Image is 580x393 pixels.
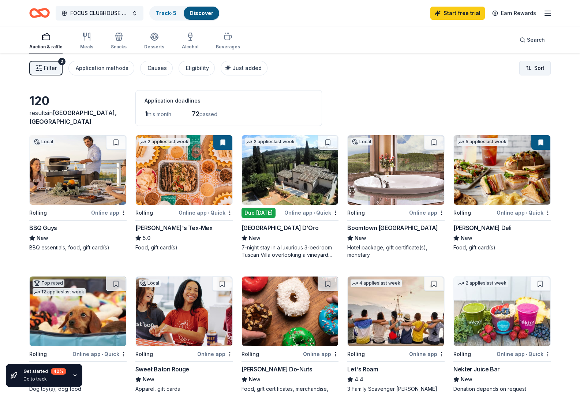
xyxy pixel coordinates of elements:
span: passed [199,111,217,117]
a: Image for Chuy's Tex-Mex2 applieslast weekRollingOnline app•Quick[PERSON_NAME]'s Tex-Mex5.0Food, ... [135,135,233,251]
div: Online app [409,208,445,217]
img: Image for McAlister's Deli [454,135,550,205]
a: Image for Villa Sogni D’Oro2 applieslast weekDue [DATE]Online app•Quick[GEOGRAPHIC_DATA] D’OroNew... [242,135,339,259]
div: Online app [409,349,445,359]
div: Rolling [135,208,153,217]
span: 4.4 [355,375,363,384]
div: Application deadlines [145,96,313,105]
img: Image for BBQ Guys [30,135,126,205]
div: 40 % [51,368,66,375]
img: Image for Boomtown New Orleans [348,135,444,205]
span: Sort [534,64,545,73]
div: Apparel, gift cards [135,385,233,393]
div: Online app Quick [72,349,127,359]
div: Go to track [23,376,66,382]
span: New [37,234,48,242]
div: [GEOGRAPHIC_DATA] D’Oro [242,223,319,232]
div: Food, gift card(s) [453,244,551,251]
div: Snacks [111,44,127,50]
div: Online app [303,349,338,359]
a: Image for BarkBoxTop rated12 applieslast weekRollingOnline app•QuickBarkBox5.0Dog toy(s), dog food [29,276,127,393]
span: • [526,210,527,216]
div: Beverages [216,44,240,50]
span: this month [147,111,171,117]
div: Sweet Baton Rouge [135,365,189,374]
img: Image for BarkBox [30,277,126,346]
span: 5.0 [143,234,150,242]
div: Online app Quick [497,208,551,217]
img: Image for Villa Sogni D’Oro [242,135,338,205]
div: Causes [147,64,167,73]
span: Filter [44,64,57,73]
a: Image for BBQ GuysLocalRollingOnline appBBQ GuysNewBBQ essentials, food, gift card(s) [29,135,127,251]
div: [PERSON_NAME] Deli [453,223,512,232]
div: 5 applies last week [457,138,508,146]
div: Due [DATE] [242,208,276,218]
div: Online app Quick [179,208,233,217]
div: Alcohol [182,44,198,50]
span: New [461,234,472,242]
button: Filter2 [29,61,63,75]
span: • [314,210,315,216]
span: 1 [145,110,147,118]
button: Just added [221,61,267,75]
span: New [143,375,154,384]
div: Local [139,279,161,287]
div: Online app [91,208,127,217]
div: Auction & raffle [29,44,63,50]
div: Boomtown [GEOGRAPHIC_DATA] [347,223,438,232]
div: BBQ essentials, food, gift card(s) [29,244,127,251]
a: Track· 5 [156,10,176,16]
div: Rolling [347,350,365,359]
div: Rolling [29,208,47,217]
img: Image for Chuy's Tex-Mex [136,135,232,205]
div: Online app [197,349,233,359]
div: Rolling [135,350,153,359]
button: Beverages [216,29,240,53]
img: Image for Let's Roam [348,277,444,346]
div: 2 applies last week [245,138,296,146]
div: [PERSON_NAME]'s Tex-Mex [135,223,213,232]
img: Image for Shipley Do-Nuts [242,277,338,346]
div: Donation depends on request [453,385,551,393]
span: New [249,375,261,384]
a: Earn Rewards [488,7,540,20]
span: [GEOGRAPHIC_DATA], [GEOGRAPHIC_DATA] [29,109,117,125]
button: Desserts [144,29,164,53]
div: Food, gift card(s) [135,244,233,251]
button: Track· 5Discover [149,6,220,21]
div: Rolling [29,350,47,359]
a: Discover [190,10,213,16]
div: [PERSON_NAME] Do-Nuts [242,365,313,374]
div: Local [351,138,373,145]
div: Get started [23,368,66,375]
button: Alcohol [182,29,198,53]
div: Rolling [453,208,471,217]
span: • [526,351,527,357]
div: Online app Quick [284,208,338,217]
a: Image for Sweet Baton RougeLocalRollingOnline appSweet Baton RougeNewApparel, gift cards [135,276,233,393]
div: Meals [80,44,93,50]
div: Hotel package, gift certificate(s), monetary [347,244,445,259]
div: 4 applies last week [351,279,402,287]
div: Rolling [347,208,365,217]
div: 7-night stay in a luxurious 3-bedroom Tuscan Villa overlooking a vineyard and the ancient walled ... [242,244,339,259]
a: Start free trial [430,7,485,20]
button: Application methods [68,61,134,75]
button: Sort [519,61,551,75]
a: Image for Boomtown New OrleansLocalRollingOnline appBoomtown [GEOGRAPHIC_DATA]NewHotel package, g... [347,135,445,259]
div: Rolling [242,350,259,359]
div: Top rated [33,279,64,287]
div: results [29,108,127,126]
button: Causes [140,61,173,75]
span: New [249,234,261,242]
div: BBQ Guys [29,223,57,232]
span: FOCUS CLUBHOUSE ANNUAL GOLF TOURNAMENT [70,9,129,18]
button: Meals [80,29,93,53]
div: 2 applies last week [457,279,508,287]
div: Desserts [144,44,164,50]
span: Search [527,36,545,44]
div: Local [33,138,55,145]
span: New [355,234,366,242]
div: Rolling [453,350,471,359]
